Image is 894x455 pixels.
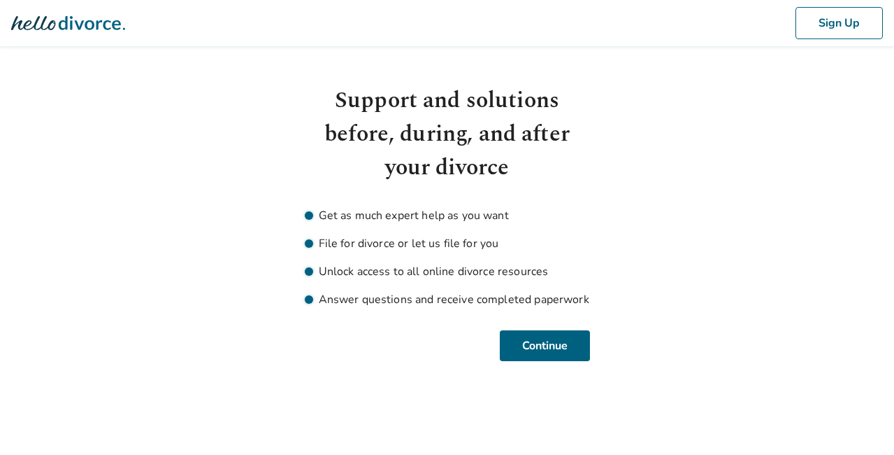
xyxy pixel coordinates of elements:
[305,235,590,252] li: File for divorce or let us file for you
[500,330,590,361] button: Continue
[305,84,590,185] h1: Support and solutions before, during, and after your divorce
[305,291,590,308] li: Answer questions and receive completed paperwork
[305,263,590,280] li: Unlock access to all online divorce resources
[795,7,883,39] button: Sign Up
[305,207,590,224] li: Get as much expert help as you want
